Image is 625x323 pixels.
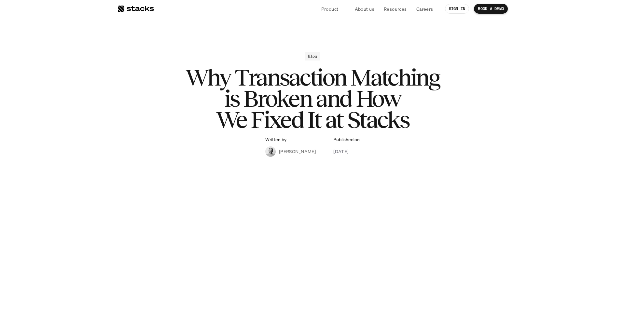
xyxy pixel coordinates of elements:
[412,3,437,15] a: Careers
[380,3,411,15] a: Resources
[474,4,508,14] a: BOOK A DEMO
[351,3,378,15] a: About us
[478,7,504,11] p: BOOK A DEMO
[333,148,349,155] p: [DATE]
[279,148,316,155] p: [PERSON_NAME]
[449,7,465,11] p: SIGN IN
[321,6,339,12] p: Product
[384,6,407,12] p: Resources
[355,6,374,12] p: About us
[416,6,433,12] p: Careers
[265,137,286,142] p: Written by
[308,54,317,59] h2: Blog
[182,67,443,130] h1: Why Transaction Matching is Broken and How We Fixed It at Stacks
[445,4,469,14] a: SIGN IN
[333,137,360,142] p: Published on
